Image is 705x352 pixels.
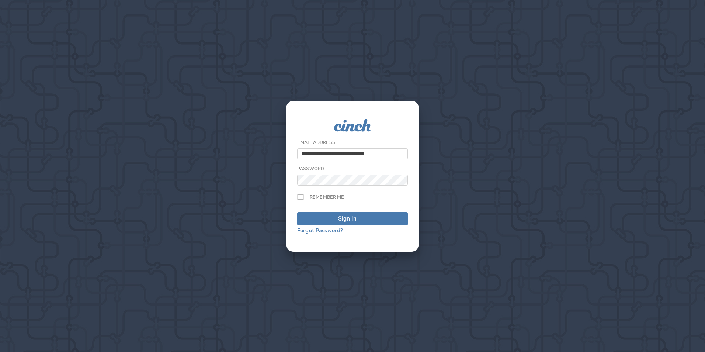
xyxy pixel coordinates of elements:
[338,214,357,223] div: Sign In
[297,227,343,234] a: Forgot Password?
[310,194,344,200] span: Remember me
[297,139,335,145] label: Email Address
[297,166,324,172] label: Password
[297,212,408,225] button: Sign In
